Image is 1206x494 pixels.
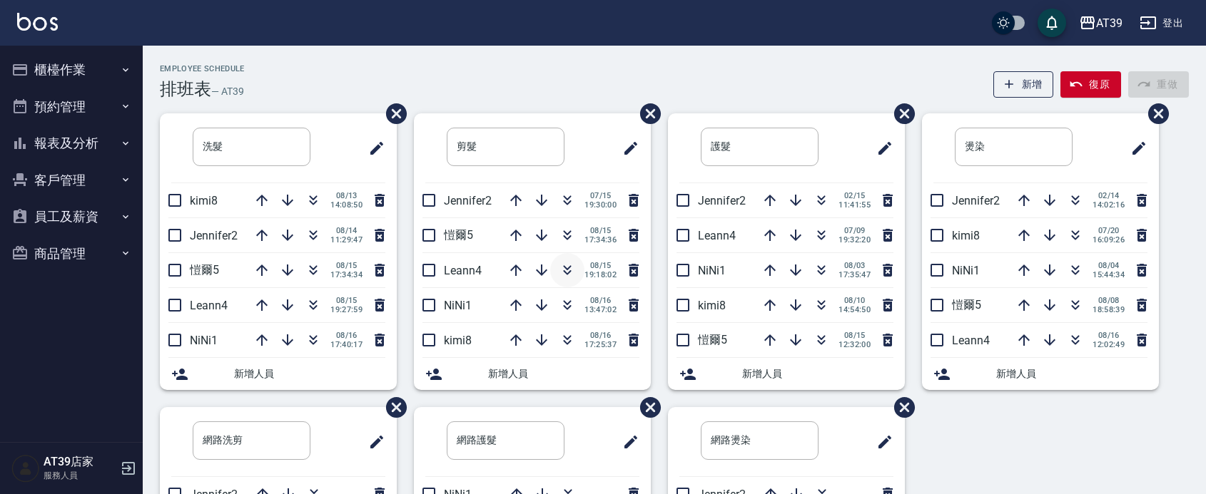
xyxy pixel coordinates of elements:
h5: AT39店家 [44,455,116,469]
span: 11:41:55 [838,200,871,210]
span: 16:09:26 [1093,235,1125,245]
span: 11:29:47 [330,235,363,245]
span: 刪除班表 [629,386,663,428]
span: 刪除班表 [883,386,917,428]
span: Jennifer2 [190,229,238,242]
span: 08/16 [584,331,617,340]
span: 08/15 [838,331,871,340]
span: 14:02:16 [1093,200,1125,210]
span: 修改班表的標題 [614,131,639,165]
input: 排版標題 [447,421,564,460]
div: 新增人員 [160,358,397,390]
span: 02/15 [838,191,871,200]
span: 新增人員 [742,366,893,381]
span: 12:32:00 [838,340,871,349]
input: 排版標題 [193,128,310,166]
button: 新增 [993,71,1054,98]
span: Leann4 [444,264,482,277]
span: 新增人員 [234,366,385,381]
span: 愷爾5 [190,263,219,277]
button: save [1038,9,1066,37]
span: NiNi1 [190,334,218,347]
span: Jennifer2 [444,194,492,207]
button: 登出 [1134,10,1189,36]
p: 服務人員 [44,469,116,482]
span: 17:34:36 [584,235,617,245]
span: 08/15 [330,296,363,305]
span: 18:58:39 [1093,305,1125,314]
span: 愷爾5 [444,228,473,242]
span: Leann4 [190,299,228,312]
button: AT39 [1073,9,1128,38]
button: 報表及分析 [6,125,137,162]
input: 排版標題 [701,128,819,166]
span: 08/03 [838,261,871,270]
span: 08/15 [584,226,617,235]
span: kimi8 [444,334,472,347]
span: 12:02:49 [1093,340,1125,349]
h2: Employee Schedule [160,64,245,73]
input: 排版標題 [193,421,310,460]
span: 08/08 [1093,296,1125,305]
span: 17:40:17 [330,340,363,349]
span: 14:54:50 [838,305,871,314]
span: 愷爾5 [698,333,727,346]
span: 19:30:00 [584,200,617,210]
span: 08/15 [330,261,363,270]
span: 08/16 [330,331,363,340]
span: 14:08:50 [330,200,363,210]
span: Leann4 [952,334,990,347]
span: 刪除班表 [375,93,409,135]
span: 08/15 [584,261,617,270]
span: 13:47:02 [584,305,617,314]
span: 修改班表的標題 [614,425,639,459]
h6: — AT39 [211,84,244,99]
div: AT39 [1096,14,1123,32]
span: 08/16 [584,296,617,305]
span: 08/10 [838,296,871,305]
button: 客戶管理 [6,162,137,199]
span: Jennifer2 [698,194,746,207]
span: NiNi1 [698,264,726,277]
span: 刪除班表 [375,386,409,428]
img: Person [11,454,40,483]
span: 08/04 [1093,261,1125,270]
div: 新增人員 [668,358,905,390]
span: 02/14 [1093,191,1125,200]
span: 新增人員 [996,366,1147,381]
img: Logo [17,13,58,31]
span: kimi8 [190,194,218,207]
span: Leann4 [698,229,736,242]
span: 15:44:34 [1093,270,1125,279]
span: 19:32:20 [838,235,871,245]
span: 17:25:37 [584,340,617,349]
span: 07/09 [838,226,871,235]
button: 櫃檯作業 [6,51,137,88]
span: 19:27:59 [330,305,363,314]
span: 愷爾5 [952,298,981,312]
input: 排版標題 [447,128,564,166]
span: 修改班表的標題 [360,425,385,459]
button: 員工及薪資 [6,198,137,235]
span: 刪除班表 [883,93,917,135]
span: 17:34:34 [330,270,363,279]
input: 排版標題 [701,421,819,460]
span: 刪除班表 [1137,93,1171,135]
span: kimi8 [952,229,980,242]
span: 新增人員 [488,366,639,381]
span: 07/15 [584,191,617,200]
div: 新增人員 [922,358,1159,390]
div: 新增人員 [414,358,651,390]
h3: 排班表 [160,79,211,99]
span: 08/16 [1093,331,1125,340]
span: NiNi1 [952,264,980,277]
span: 07/20 [1093,226,1125,235]
span: 08/13 [330,191,363,200]
span: Jennifer2 [952,194,1000,207]
span: 17:35:47 [838,270,871,279]
button: 商品管理 [6,235,137,272]
input: 排版標題 [955,128,1073,166]
span: kimi8 [698,299,726,312]
button: 復原 [1060,71,1121,98]
span: 修改班表的標題 [868,425,893,459]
